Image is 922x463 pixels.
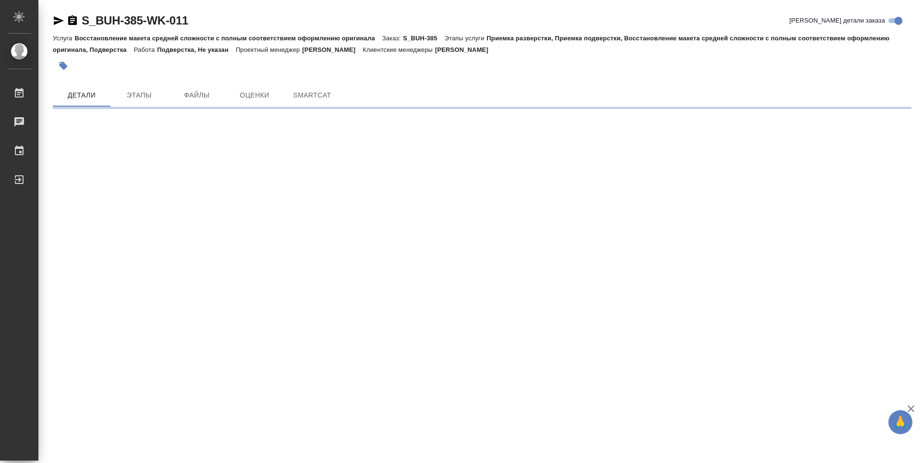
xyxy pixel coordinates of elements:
[134,46,158,53] p: Работа
[116,89,162,101] span: Этапы
[892,412,909,432] span: 🙏
[82,14,188,27] a: S_BUH-385-WK-011
[445,35,487,42] p: Этапы услуги
[236,46,302,53] p: Проектный менеджер
[231,89,278,101] span: Оценки
[53,35,74,42] p: Услуга
[435,46,496,53] p: [PERSON_NAME]
[67,15,78,26] button: Скопировать ссылку
[157,46,236,53] p: Подверстка, Не указан
[289,89,335,101] span: SmartCat
[53,55,74,76] button: Добавить тэг
[888,410,912,434] button: 🙏
[789,16,885,25] span: [PERSON_NAME] детали заказа
[403,35,444,42] p: S_BUH-385
[59,89,105,101] span: Детали
[363,46,435,53] p: Клиентские менеджеры
[382,35,403,42] p: Заказ:
[302,46,363,53] p: [PERSON_NAME]
[53,15,64,26] button: Скопировать ссылку для ЯМессенджера
[174,89,220,101] span: Файлы
[74,35,382,42] p: Восстановление макета средней сложности с полным соответствием оформлению оригинала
